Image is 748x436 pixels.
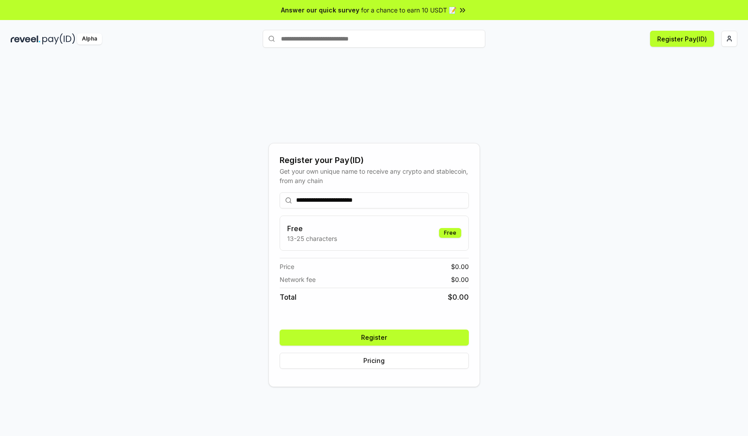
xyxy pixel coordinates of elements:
img: reveel_dark [11,33,41,45]
div: Register your Pay(ID) [280,154,469,167]
button: Pricing [280,353,469,369]
span: Network fee [280,275,316,284]
span: Price [280,262,294,271]
span: Answer our quick survey [281,5,359,15]
div: Get your own unique name to receive any crypto and stablecoin, from any chain [280,167,469,185]
span: $ 0.00 [451,275,469,284]
span: $ 0.00 [451,262,469,271]
span: $ 0.00 [448,292,469,302]
button: Register [280,330,469,346]
h3: Free [287,223,337,234]
img: pay_id [42,33,75,45]
button: Register Pay(ID) [650,31,714,47]
span: for a chance to earn 10 USDT 📝 [361,5,456,15]
div: Alpha [77,33,102,45]
span: Total [280,292,297,302]
p: 13-25 characters [287,234,337,243]
div: Free [439,228,461,238]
